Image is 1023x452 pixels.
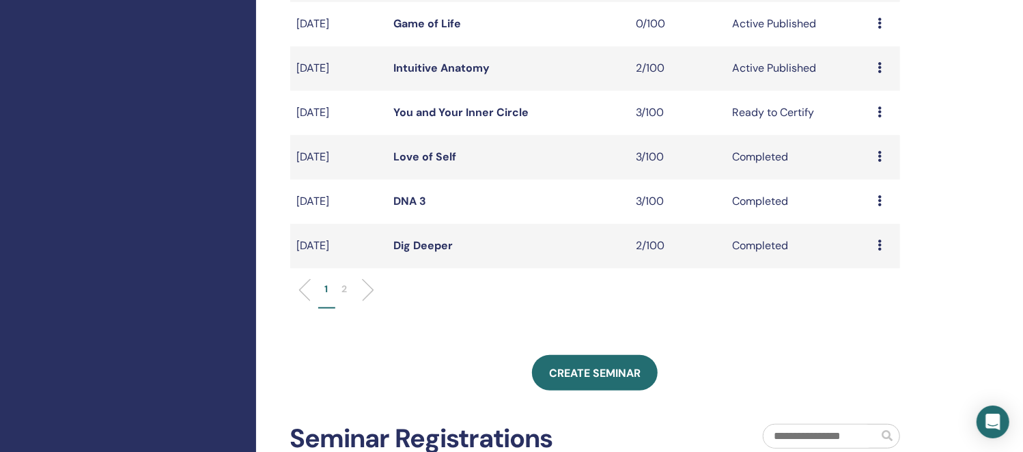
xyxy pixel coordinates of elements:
[629,46,726,91] td: 2/100
[532,355,658,391] a: Create seminar
[393,194,426,208] a: DNA 3
[977,406,1009,438] div: Open Intercom Messenger
[726,91,871,135] td: Ready to Certify
[393,105,529,119] a: You and Your Inner Circle
[549,366,641,380] span: Create seminar
[726,135,871,180] td: Completed
[629,91,726,135] td: 3/100
[342,282,348,296] p: 2
[393,61,490,75] a: Intuitive Anatomy
[629,2,726,46] td: 0/100
[629,180,726,224] td: 3/100
[290,180,387,224] td: [DATE]
[393,238,453,253] a: Dig Deeper
[726,224,871,268] td: Completed
[629,135,726,180] td: 3/100
[393,150,456,164] a: Love of Self
[629,224,726,268] td: 2/100
[325,282,328,296] p: 1
[726,46,871,91] td: Active Published
[290,46,387,91] td: [DATE]
[290,135,387,180] td: [DATE]
[290,2,387,46] td: [DATE]
[290,224,387,268] td: [DATE]
[726,2,871,46] td: Active Published
[726,180,871,224] td: Completed
[393,16,461,31] a: Game of Life
[290,91,387,135] td: [DATE]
